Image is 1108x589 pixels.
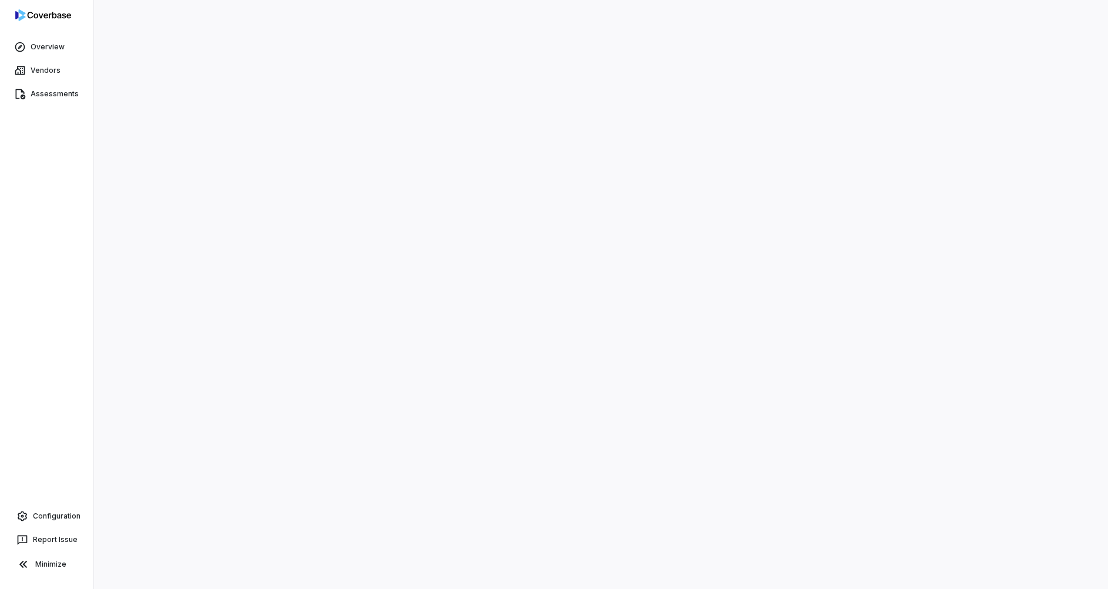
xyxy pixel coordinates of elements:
[2,83,91,105] a: Assessments
[15,9,71,21] img: logo-D7KZi-bG.svg
[2,60,91,81] a: Vendors
[5,529,89,550] button: Report Issue
[5,553,89,576] button: Minimize
[2,36,91,58] a: Overview
[5,506,89,527] a: Configuration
